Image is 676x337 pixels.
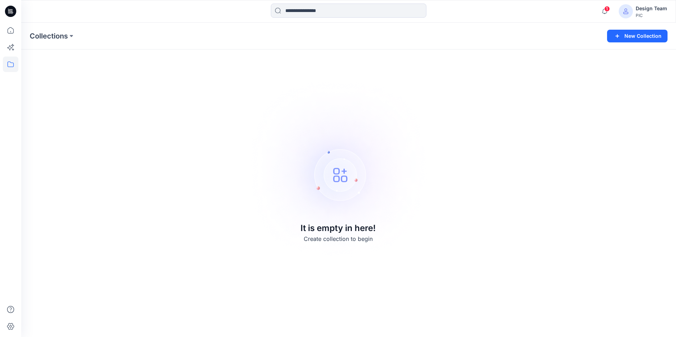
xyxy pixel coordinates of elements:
[623,8,629,14] svg: avatar
[30,31,68,41] a: Collections
[636,4,667,13] div: Design Team
[604,6,610,12] span: 1
[607,30,668,42] button: New Collection
[304,234,373,243] p: Create collection to begin
[301,221,376,234] p: It is empty in here!
[636,13,667,18] div: PIC
[239,70,437,267] img: Empty collections page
